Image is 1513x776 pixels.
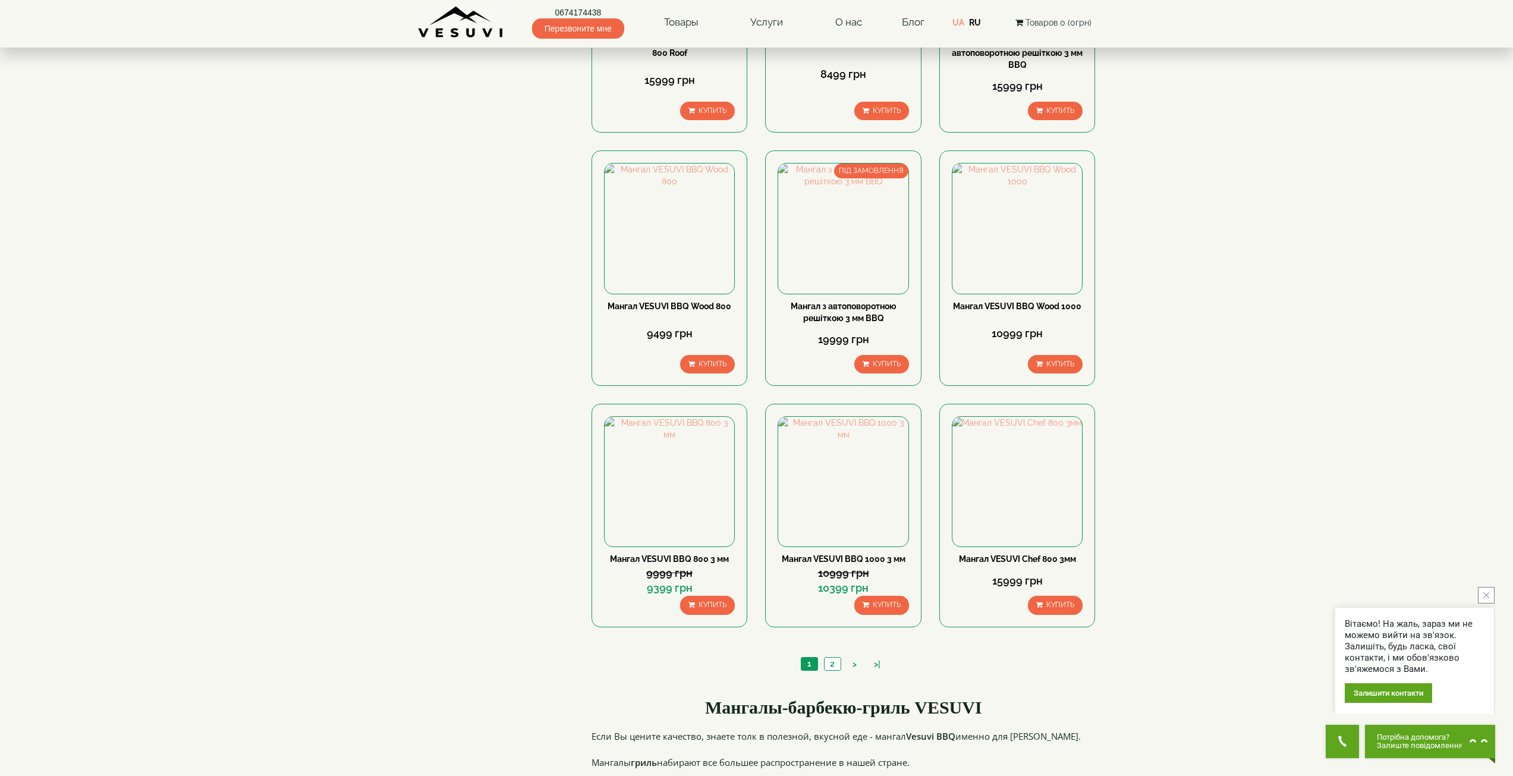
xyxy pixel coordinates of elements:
[610,554,729,564] a: Мангал VESUVI BBQ 800 3 мм
[1028,102,1083,120] button: Купить
[699,601,726,609] span: Купить
[1478,587,1495,604] button: close button
[824,658,841,670] a: 2
[952,573,1083,589] div: 15999 грн
[778,332,908,347] div: 19999 грн
[969,18,981,27] a: RU
[1026,18,1092,27] span: Товаров 0 (0грн)
[680,355,735,373] button: Купить
[834,164,908,178] span: ПІД ЗАМОВЛЕННЯ
[699,106,726,115] span: Купить
[699,360,726,368] span: Купить
[873,360,901,368] span: Купить
[906,730,955,742] strong: Vesuvi BBQ
[873,601,901,609] span: Купить
[604,580,735,596] div: 9399 грн
[902,16,924,28] a: Блог
[778,565,908,581] div: 10999 грн
[952,18,964,27] a: UA
[738,9,795,36] a: Услуги
[1046,106,1074,115] span: Купить
[418,6,504,39] img: Завод VESUVI
[952,417,1082,546] img: Мангал VESUVI Chef 800 3мм
[873,106,901,115] span: Купить
[1365,725,1495,758] button: Chat button
[1345,683,1432,703] div: Залишити контакти
[1046,601,1074,609] span: Купить
[952,326,1083,341] div: 10999 грн
[1028,355,1083,373] button: Купить
[854,102,909,120] button: Купить
[1046,360,1074,368] span: Купить
[680,596,735,614] button: Купить
[778,417,908,546] img: Мангал VESUVI BBQ 1000 3 мм
[1326,725,1359,758] button: Get Call button
[532,18,624,39] span: Перезвоните мне
[953,301,1081,311] a: Мангал VESUVI BBQ Wood 1000
[592,698,1096,717] h2: Мангалы-барбекю-гриль VESUVI
[604,326,735,341] div: 9499 грн
[778,67,908,82] div: 8499 грн
[680,102,735,120] button: Купить
[952,78,1083,94] div: 15999 грн
[652,9,710,36] a: Товары
[592,755,1096,769] p: Мангалы набирают все большее распространение в нашей стране.
[631,756,657,768] strong: гриль
[608,301,731,311] a: Мангал VESUVI BBQ Wood 800
[605,164,734,293] img: Мангал VESUVI BBQ Wood 800
[1028,596,1083,614] button: Купить
[823,9,874,36] a: О нас
[1345,618,1484,675] div: Вітаємо! На жаль, зараз ми не можемо вийти на зв'язок. Залишіть, будь ласка, свої контакти, і ми ...
[782,554,905,564] a: Мангал VESUVI BBQ 1000 3 мм
[778,580,908,596] div: 10399 грн
[854,596,909,614] button: Купить
[854,355,909,373] button: Купить
[952,164,1082,293] img: Мангал VESUVI BBQ Wood 1000
[604,73,735,88] div: 15999 грн
[952,36,1083,70] a: Мангал VESUVI з автоповоротною решіткою 3 мм BBQ
[807,659,811,668] span: 1
[605,417,734,546] img: Мангал VESUVI BBQ 800 3 мм
[1377,733,1463,742] span: Потрібна допомога?
[778,164,908,293] img: Мангал з автоповоротною решіткою 3 мм BBQ
[604,565,735,581] div: 9999 грн
[959,554,1076,564] a: Мангал VESUVI Chef 800 3мм
[847,658,863,671] a: >
[532,7,624,18] a: 0674174438
[1377,742,1463,750] span: Залиште повідомлення
[868,658,886,671] a: >|
[791,301,897,323] a: Мангал з автоповоротною решіткою 3 мм BBQ
[592,729,1096,743] p: Если Вы цените качество, знаете толк в полезной, вкусной еде - мангал именно для [PERSON_NAME].
[1012,16,1095,29] button: Товаров 0 (0грн)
